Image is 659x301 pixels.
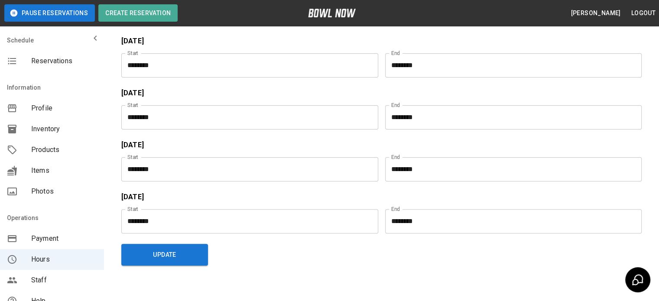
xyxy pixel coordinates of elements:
[31,145,97,155] span: Products
[121,192,642,202] p: [DATE]
[31,165,97,176] span: Items
[391,153,400,161] label: End
[31,56,97,66] span: Reservations
[121,88,642,98] p: [DATE]
[121,105,372,129] input: Choose time, selected time is 5:45 AM
[31,186,97,197] span: Photos
[31,233,97,244] span: Payment
[628,5,659,21] button: Logout
[127,49,138,57] label: Start
[121,157,372,181] input: Choose time, selected time is 5:00 PM
[31,124,97,134] span: Inventory
[385,53,636,78] input: Choose time, selected time is 6:00 AM
[121,244,208,265] button: Update
[391,49,400,57] label: End
[127,101,138,109] label: Start
[31,103,97,113] span: Profile
[98,4,178,22] button: Create Reservation
[391,205,400,213] label: End
[121,209,372,233] input: Choose time, selected time is 5:00 PM
[308,9,356,17] img: logo
[385,209,636,233] input: Choose time, selected time is 11:00 PM
[121,53,372,78] input: Choose time, selected time is 5:45 AM
[121,36,642,46] p: [DATE]
[385,157,636,181] input: Choose time, selected time is 11:00 PM
[31,254,97,265] span: Hours
[391,101,400,109] label: End
[4,4,95,22] button: Pause Reservations
[567,5,624,21] button: [PERSON_NAME]
[31,275,97,285] span: Staff
[127,205,138,213] label: Start
[385,105,636,129] input: Choose time, selected time is 6:00 AM
[127,153,138,161] label: Start
[121,140,642,150] p: [DATE]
